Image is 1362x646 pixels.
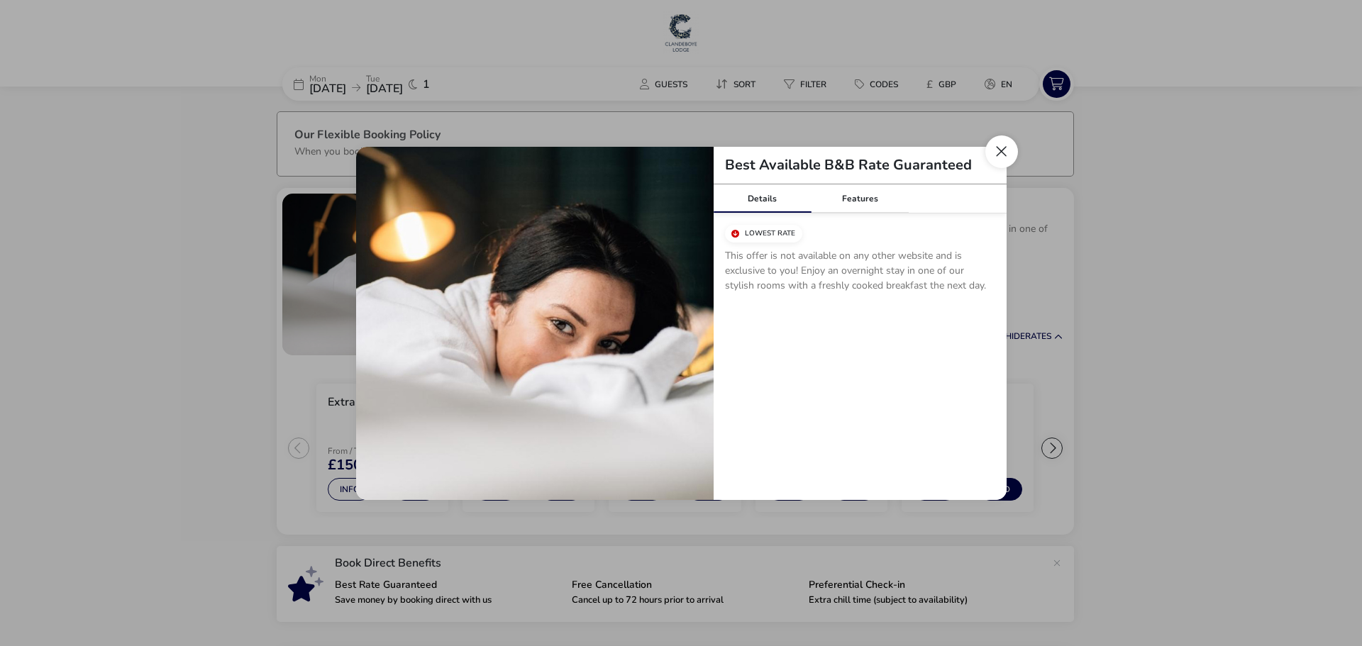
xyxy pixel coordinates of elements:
div: tariffDetails [356,147,1007,500]
p: This offer is not available on any other website and is exclusive to you! Enjoy an overnight stay... [725,248,995,299]
div: Features [811,184,909,213]
div: Details [714,184,812,213]
div: Lowest Rate [725,225,802,243]
h2: Best Available B&B Rate Guaranteed [714,158,983,172]
button: Close modal [985,135,1018,168]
